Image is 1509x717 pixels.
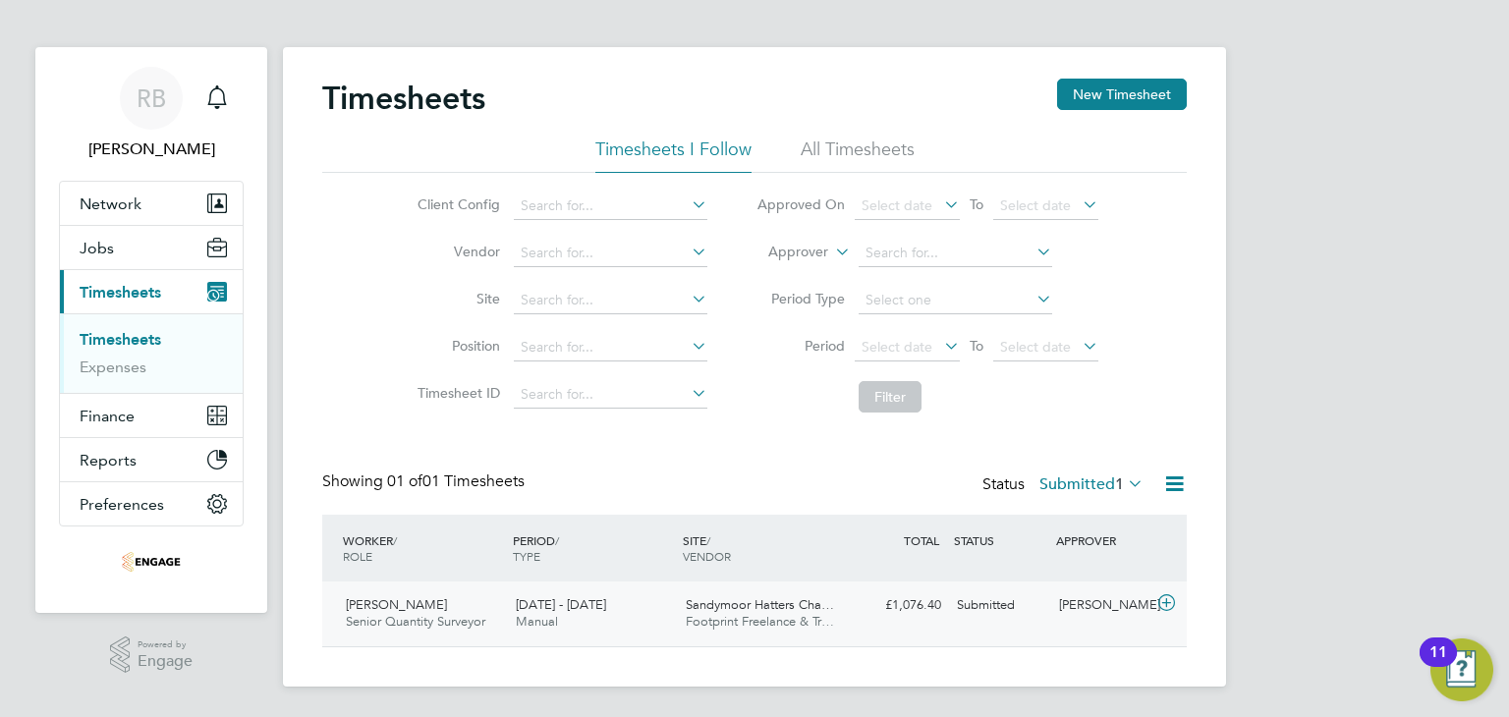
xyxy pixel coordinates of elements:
div: 11 [1429,652,1447,678]
label: Submitted [1039,474,1144,494]
button: Network [60,182,243,225]
input: Search for... [514,334,707,361]
button: New Timesheet [1057,79,1187,110]
a: Timesheets [80,330,161,349]
span: [DATE] - [DATE] [516,596,606,613]
div: APPROVER [1051,523,1153,558]
label: Period Type [756,290,845,307]
li: Timesheets I Follow [595,138,752,173]
div: WORKER [338,523,508,574]
input: Select one [859,287,1052,314]
span: / [393,532,397,548]
li: All Timesheets [801,138,915,173]
label: Client Config [412,195,500,213]
span: Finance [80,407,135,425]
button: Open Resource Center, 11 new notifications [1430,638,1493,701]
button: Jobs [60,226,243,269]
label: Period [756,337,845,355]
span: Preferences [80,495,164,514]
span: Reports [80,451,137,469]
span: Jobs [80,239,114,257]
input: Search for... [859,240,1052,267]
span: Footprint Freelance & Tr… [686,613,834,630]
span: / [555,532,559,548]
button: Preferences [60,482,243,525]
div: Showing [322,471,529,492]
label: Site [412,290,500,307]
span: Senior Quantity Surveyor [346,613,485,630]
span: Ryan Barnett [59,138,244,161]
div: Submitted [949,589,1051,622]
a: RB[PERSON_NAME] [59,67,244,161]
input: Search for... [514,193,707,220]
span: Sandymoor Hatters Cha… [686,596,834,613]
span: 01 Timesheets [387,471,525,491]
input: Search for... [514,381,707,409]
span: TOTAL [904,532,939,548]
div: STATUS [949,523,1051,558]
span: Timesheets [80,283,161,302]
span: TYPE [513,548,540,564]
label: Vendor [412,243,500,260]
nav: Main navigation [35,47,267,613]
span: ROLE [343,548,372,564]
label: Timesheet ID [412,384,500,402]
span: RB [137,85,166,111]
span: 1 [1115,474,1124,494]
h2: Timesheets [322,79,485,118]
span: Select date [1000,196,1071,214]
span: Powered by [138,636,193,653]
span: Engage [138,653,193,670]
img: footprintrecruitment-logo-retina.png [122,546,181,578]
span: Manual [516,613,558,630]
div: SITE [678,523,848,574]
input: Search for... [514,287,707,314]
label: Position [412,337,500,355]
span: Select date [862,196,932,214]
button: Timesheets [60,270,243,313]
div: [PERSON_NAME] [1051,589,1153,622]
span: Select date [862,338,932,356]
span: VENDOR [683,548,731,564]
button: Finance [60,394,243,437]
div: PERIOD [508,523,678,574]
a: Go to home page [59,546,244,578]
div: Timesheets [60,313,243,393]
span: Network [80,194,141,213]
button: Filter [859,381,922,413]
label: Approver [740,243,828,262]
a: Powered byEngage [110,636,194,674]
span: To [964,333,989,358]
span: Select date [1000,338,1071,356]
span: [PERSON_NAME] [346,596,447,613]
input: Search for... [514,240,707,267]
div: Status [982,471,1147,499]
span: 01 of [387,471,422,491]
span: To [964,192,989,217]
span: / [706,532,710,548]
label: Approved On [756,195,845,213]
button: Reports [60,438,243,481]
a: Expenses [80,358,146,376]
div: £1,076.40 [847,589,949,622]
